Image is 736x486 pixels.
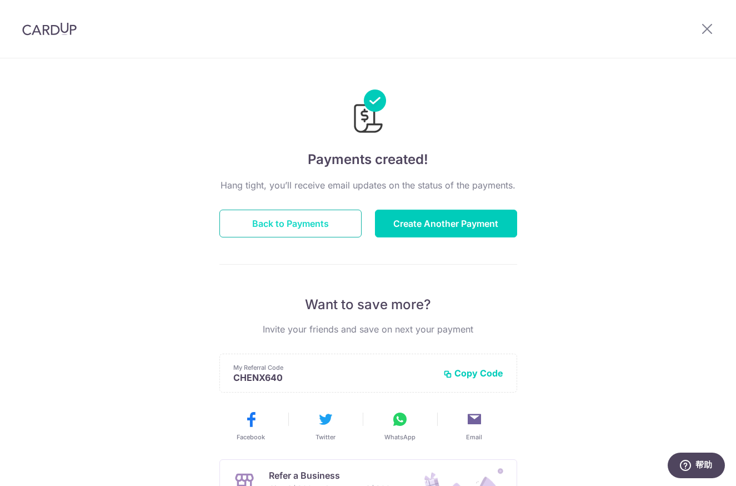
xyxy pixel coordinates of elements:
span: WhatsApp [384,433,415,442]
span: Facebook [237,433,265,442]
span: Twitter [316,433,336,442]
button: Email [442,410,507,442]
button: Twitter [293,410,358,442]
p: Refer a Business [269,469,390,482]
button: Copy Code [443,368,503,379]
button: Back to Payments [219,210,362,237]
img: Payments [351,90,386,136]
p: Hang tight, you’ll receive email updates on the status of the payments. [219,178,517,192]
h4: Payments created! [219,150,517,170]
p: My Referral Code [233,363,434,372]
button: Facebook [218,410,284,442]
p: Want to save more? [219,296,517,314]
button: WhatsApp [367,410,433,442]
p: Invite your friends and save on next your payment [219,323,517,336]
span: Email [466,433,482,442]
button: Create Another Payment [375,210,517,237]
img: CardUp [22,22,77,36]
p: CHENX640 [233,372,434,383]
iframe: 打开一个小组件，您可以在其中找到更多信息 [667,453,725,480]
